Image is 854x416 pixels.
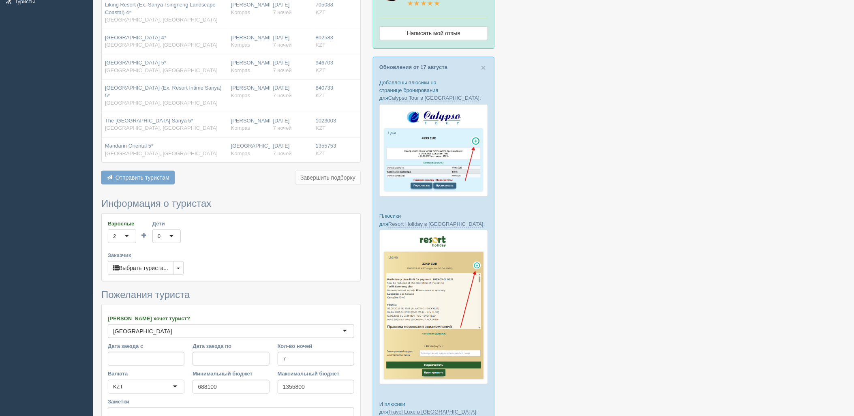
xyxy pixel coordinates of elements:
div: [DATE] [273,117,309,132]
div: [PERSON_NAME] [231,59,267,74]
div: [GEOGRAPHIC_DATA] [231,142,267,157]
span: 7 ночей [273,125,292,131]
span: Kompas [231,67,250,73]
span: Kompas [231,42,250,48]
label: Дата заезда по [193,342,269,350]
span: [GEOGRAPHIC_DATA], [GEOGRAPHIC_DATA] [105,17,218,23]
span: Отправить туристам [116,174,169,181]
span: 802583 [316,34,333,41]
span: Kompas [231,9,250,15]
span: [GEOGRAPHIC_DATA], [GEOGRAPHIC_DATA] [105,100,218,106]
label: Дети [152,220,181,227]
span: 7 ночей [273,42,292,48]
span: 946703 [316,60,333,66]
span: Mandarin Oriental 5* [105,143,153,149]
span: 7 ночей [273,92,292,99]
span: 1355753 [316,143,336,149]
div: [DATE] [273,84,309,99]
span: 7 ночей [273,9,292,15]
button: Выбрать туриста... [108,261,173,275]
div: [DATE] [273,1,309,16]
button: Отправить туристам [101,171,175,184]
a: Calypso Tour в [GEOGRAPHIC_DATA] [388,95,479,101]
span: [GEOGRAPHIC_DATA], [GEOGRAPHIC_DATA] [105,125,218,131]
span: Kompas [231,150,250,157]
a: Travel Luxe в [GEOGRAPHIC_DATA] [388,409,476,415]
div: [DATE] [273,142,309,157]
div: [PERSON_NAME] [231,34,267,49]
div: 2 [113,232,116,240]
span: 7 ночей [273,150,292,157]
span: KZT [316,67,326,73]
label: Дата заезда с [108,342,184,350]
p: И плюсики для : [379,400,488,416]
span: The [GEOGRAPHIC_DATA] Sanya 5* [105,118,193,124]
h3: Информация о туристах [101,198,361,209]
div: [DATE] [273,34,309,49]
span: KZT [316,42,326,48]
span: 7 ночей [273,67,292,73]
input: 7-10 или 7,10,14 [278,352,354,366]
span: [GEOGRAPHIC_DATA], [GEOGRAPHIC_DATA] [105,67,218,73]
span: [GEOGRAPHIC_DATA] 5* [105,60,166,66]
a: Обновления от 17 августа [379,64,447,70]
span: [GEOGRAPHIC_DATA] 4* [105,34,166,41]
div: [PERSON_NAME] [231,117,267,132]
span: [GEOGRAPHIC_DATA], [GEOGRAPHIC_DATA] [105,42,218,48]
button: Close [481,63,486,72]
img: resort-holiday-%D0%BF%D1%96%D0%B4%D0%B1%D1%96%D1%80%D0%BA%D0%B0-%D1%81%D1%80%D0%BC-%D0%B4%D0%BB%D... [379,230,488,385]
span: 1023003 [316,118,336,124]
label: Кол-во ночей [278,342,354,350]
span: [GEOGRAPHIC_DATA] (Ex. Resort Intime Sanya) 5* [105,85,222,99]
div: 0 [158,232,161,240]
label: Заметки [108,398,354,405]
a: Написать мой отзыв [379,26,488,40]
span: [GEOGRAPHIC_DATA], [GEOGRAPHIC_DATA] [105,150,218,157]
a: Resort Holiday в [GEOGRAPHIC_DATA] [388,221,484,227]
span: KZT [316,92,326,99]
label: Взрослые [108,220,136,227]
img: calypso-tour-proposal-crm-for-travel-agency.jpg [379,104,488,197]
label: Заказчик [108,251,354,259]
span: Liking Resort (Ex. Sanya Tsingneng Landscape Coastal) 4* [105,2,216,15]
span: 705088 [316,2,333,8]
span: KZT [316,125,326,131]
button: Завершить подборку [295,171,361,184]
div: KZT [113,383,123,391]
span: × [481,63,486,72]
label: Максимальный бюджет [278,370,354,377]
p: Плюсики для : [379,212,488,227]
label: Валюта [108,370,184,377]
div: [GEOGRAPHIC_DATA] [113,327,172,335]
span: Kompas [231,125,250,131]
label: [PERSON_NAME] хочет турист? [108,315,354,322]
p: Добавлены плюсики на странице бронирования для : [379,79,488,102]
div: [DATE] [273,59,309,74]
span: Пожелания туриста [101,289,190,300]
span: 840733 [316,85,333,91]
div: [PERSON_NAME] [231,84,267,99]
span: KZT [316,9,326,15]
div: [PERSON_NAME] [231,1,267,16]
span: KZT [316,150,326,157]
label: Минимальный бюджет [193,370,269,377]
span: Kompas [231,92,250,99]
